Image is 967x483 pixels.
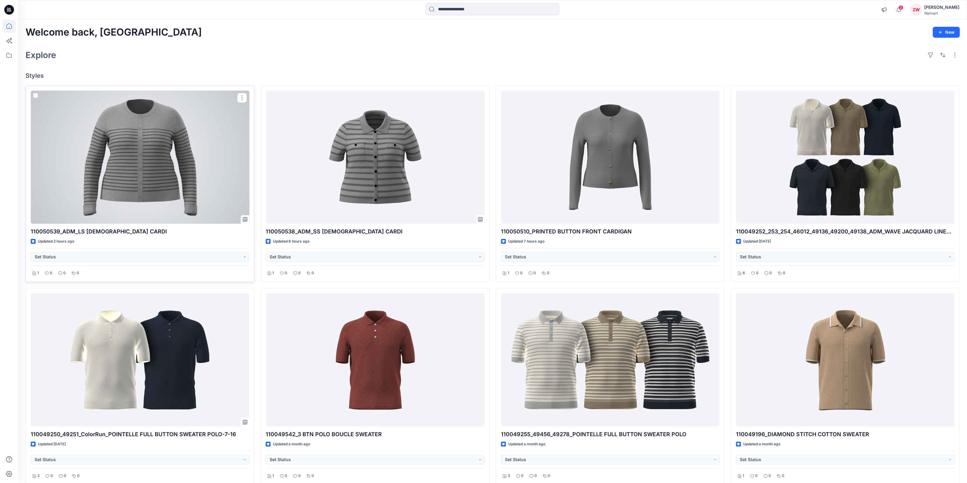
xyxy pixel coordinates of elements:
a: 110050510_PRINTED BUTTON FRONT CARDIGAN [501,91,720,224]
p: 0 [756,270,758,276]
p: 0 [782,473,784,479]
p: Updated 2 hours ago [38,238,74,245]
a: 110049252_253_254_46012_49136_49200_49138_ADM_WAVE JACQUARD LINEN BLENDED JOHNNY SWEATER POLO - 副本 [736,91,955,224]
p: 1 [272,270,274,276]
p: Updated a month ago [273,441,310,447]
p: 1 [37,270,39,276]
p: 0 [755,473,758,479]
p: 1 [272,473,274,479]
div: Walmart [924,11,959,16]
p: 110049252_253_254_46012_49136_49200_49138_ADM_WAVE JACQUARD LINEN BLENDED [PERSON_NAME] POLO - 副本 [736,227,955,236]
p: 0 [548,473,550,479]
p: 110049250_49251_ColorRun_POINTELLE FULL BUTTON SWEATER POLO-7-16 [31,430,249,439]
p: 3 [508,473,510,479]
p: 0 [298,473,301,479]
p: 0 [64,473,66,479]
p: 0 [50,473,53,479]
a: 110049196_DIAMOND STITCH COTTON SWEATER [736,293,955,426]
p: 0 [312,270,314,276]
p: 0 [50,270,52,276]
p: 0 [769,270,772,276]
p: 2 [37,473,40,479]
p: 0 [534,270,536,276]
p: 0 [534,473,537,479]
p: 110049542_3 BTN POLO BOUCLE SWEATER [266,430,484,439]
a: 110050539_ADM_LS LADY CARDI [31,91,249,224]
button: New [933,27,960,38]
p: 0 [521,473,523,479]
p: Updated [DATE] [38,441,66,447]
p: 0 [285,473,287,479]
span: 3 [898,5,903,10]
p: 0 [520,270,523,276]
h4: Styles [26,72,960,79]
p: Updated 6 hours ago [273,238,309,245]
p: Updated a month ago [508,441,545,447]
div: ZW [911,4,922,15]
p: 0 [285,270,287,276]
a: 110049542_3 BTN POLO BOUCLE SWEATER [266,293,484,426]
p: 110049196_DIAMOND STITCH COTTON SWEATER [736,430,955,439]
p: 110050510_PRINTED BUTTON FRONT CARDIGAN [501,227,720,236]
a: 110050538_ADM_SS LADY CARDI [266,91,484,224]
a: 110049255_49456_49278_POINTELLE FULL BUTTON SWEATER POLO [501,293,720,426]
p: Updated [DATE] [743,238,771,245]
p: 0 [77,270,79,276]
div: [PERSON_NAME] [924,4,959,11]
p: 110050539_ADM_LS [DEMOGRAPHIC_DATA] CARDI [31,227,249,236]
p: 0 [77,473,80,479]
p: 110050538_ADM_SS [DEMOGRAPHIC_DATA] CARDI [266,227,484,236]
p: 0 [312,473,314,479]
h2: Welcome back, [GEOGRAPHIC_DATA] [26,27,202,38]
p: 1 [743,473,744,479]
p: 0 [547,270,549,276]
p: 0 [768,473,771,479]
p: 1 [508,270,509,276]
p: Updated 7 hours ago [508,238,544,245]
p: 0 [298,270,301,276]
p: 110049255_49456_49278_POINTELLE FULL BUTTON SWEATER POLO [501,430,720,439]
p: 0 [63,270,66,276]
h2: Explore [26,50,56,60]
p: 0 [783,270,785,276]
p: Updated a month ago [743,441,780,447]
a: 110049250_49251_ColorRun_POINTELLE FULL BUTTON SWEATER POLO-7-16 [31,293,249,426]
p: 6 [743,270,745,276]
